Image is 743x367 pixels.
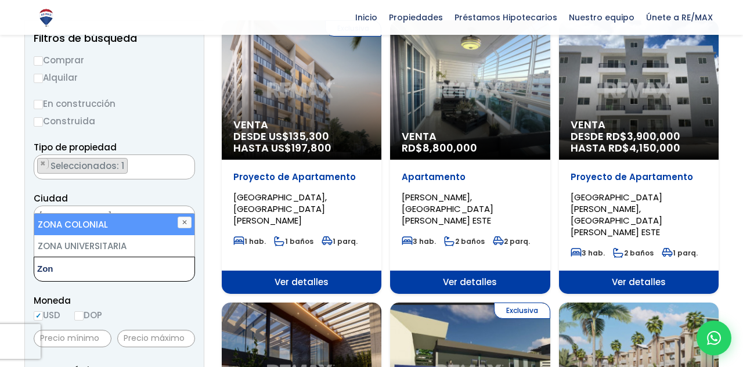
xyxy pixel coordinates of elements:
[34,308,60,322] label: USD
[34,235,194,257] li: ZONA UNIVERSITARIA
[493,236,530,246] span: 2 parq.
[289,129,329,143] span: 135,300
[423,141,477,155] span: 8,800,000
[383,9,449,26] span: Propiedades
[571,248,605,258] span: 3 hab.
[494,303,550,319] span: Exclusiva
[349,9,383,26] span: Inicio
[34,192,68,204] span: Ciudad
[34,155,41,180] textarea: Search
[117,330,195,347] input: Precio máximo
[34,141,117,153] span: Tipo de propiedad
[390,271,550,294] span: Ver detalles
[34,209,165,225] span: SANTO DOMINGO DE GUZMÁN
[38,159,49,169] button: Remove item
[629,141,680,155] span: 4,150,000
[662,248,698,258] span: 1 parq.
[182,159,188,169] span: ×
[571,191,662,238] span: [GEOGRAPHIC_DATA][PERSON_NAME], [GEOGRAPHIC_DATA][PERSON_NAME] ESTE
[34,70,195,85] label: Alquilar
[74,308,102,322] label: DOP
[34,74,43,83] input: Alquilar
[233,131,370,154] span: DESDE US$
[34,33,195,44] h2: Filtros de búsqueda
[390,20,550,294] a: Venta RD$8,800,000 Apartamento [PERSON_NAME], [GEOGRAPHIC_DATA][PERSON_NAME] ESTE 3 hab. 2 baños ...
[274,236,313,246] span: 1 baños
[627,129,680,143] span: 3,900,000
[233,142,370,154] span: HASTA US$
[34,214,194,235] li: ZONA COLONIAL
[40,159,46,169] span: ×
[402,131,538,142] span: Venta
[444,236,485,246] span: 2 baños
[182,158,189,170] button: Remove all items
[34,100,43,109] input: En construcción
[559,271,719,294] span: Ver detalles
[178,217,192,228] button: ✕
[34,114,195,128] label: Construida
[571,131,707,154] span: DESDE RD$
[449,9,563,26] span: Préstamos Hipotecarios
[34,330,111,347] input: Precio mínimo
[34,257,147,282] textarea: Search
[233,191,327,226] span: [GEOGRAPHIC_DATA], [GEOGRAPHIC_DATA][PERSON_NAME]
[37,158,128,174] li: APARTAMENTO
[571,119,707,131] span: Venta
[402,236,436,246] span: 3 hab.
[233,171,370,183] p: Proyecto de Apartamento
[640,9,719,26] span: Únete a RE/MAX
[613,248,654,258] span: 2 baños
[233,119,370,131] span: Venta
[74,311,84,321] input: DOP
[571,142,707,154] span: HASTA RD$
[402,191,493,226] span: [PERSON_NAME], [GEOGRAPHIC_DATA][PERSON_NAME] ESTE
[34,56,43,66] input: Comprar
[34,293,195,308] span: Moneda
[559,20,719,294] a: Venta DESDE RD$3,900,000 HASTA RD$4,150,000 Proyecto de Apartamento [GEOGRAPHIC_DATA][PERSON_NAME...
[165,209,183,228] button: Remove all items
[34,311,43,321] input: USD
[34,53,195,67] label: Comprar
[36,8,56,28] img: Logo de REMAX
[563,9,640,26] span: Nuestro equipo
[222,271,381,294] span: Ver detalles
[222,20,381,294] a: Exclusiva Venta DESDE US$135,300 HASTA US$197,800 Proyecto de Apartamento [GEOGRAPHIC_DATA], [GEO...
[233,236,266,246] span: 1 hab.
[571,171,707,183] p: Proyecto de Apartamento
[49,160,127,172] span: Seleccionados: 1
[402,171,538,183] p: Apartamento
[402,141,477,155] span: RD$
[34,117,43,127] input: Construida
[291,141,331,155] span: 197,800
[34,206,195,231] span: SANTO DOMINGO DE GUZMÁN
[322,236,358,246] span: 1 parq.
[34,96,195,111] label: En construcción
